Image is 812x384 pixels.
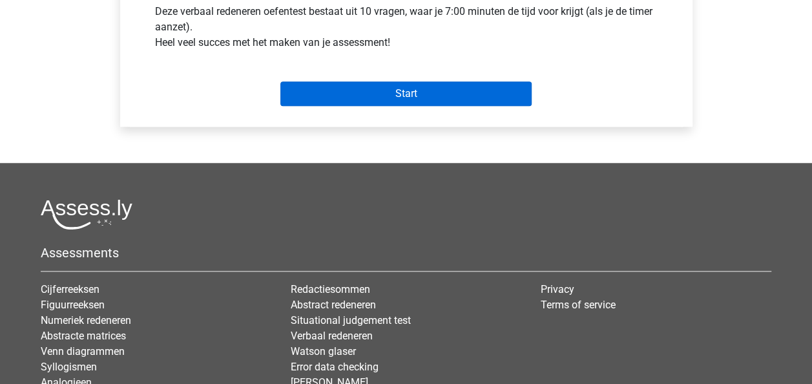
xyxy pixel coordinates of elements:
[145,4,667,56] div: Deze verbaal redeneren oefentest bestaat uit 10 vragen, waar je 7:00 minuten de tijd voor krijgt ...
[291,299,376,311] a: Abstract redeneren
[291,361,379,373] a: Error data checking
[291,314,411,326] a: Situational judgement test
[41,345,125,357] a: Venn diagrammen
[41,283,99,295] a: Cijferreeksen
[41,245,771,261] h5: Assessments
[41,330,126,342] a: Abstracte matrices
[541,299,616,311] a: Terms of service
[291,330,373,342] a: Verbaal redeneren
[41,199,132,229] img: Assessly logo
[41,361,97,373] a: Syllogismen
[291,283,370,295] a: Redactiesommen
[291,345,356,357] a: Watson glaser
[541,283,574,295] a: Privacy
[41,314,131,326] a: Numeriek redeneren
[41,299,105,311] a: Figuurreeksen
[280,81,532,106] input: Start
